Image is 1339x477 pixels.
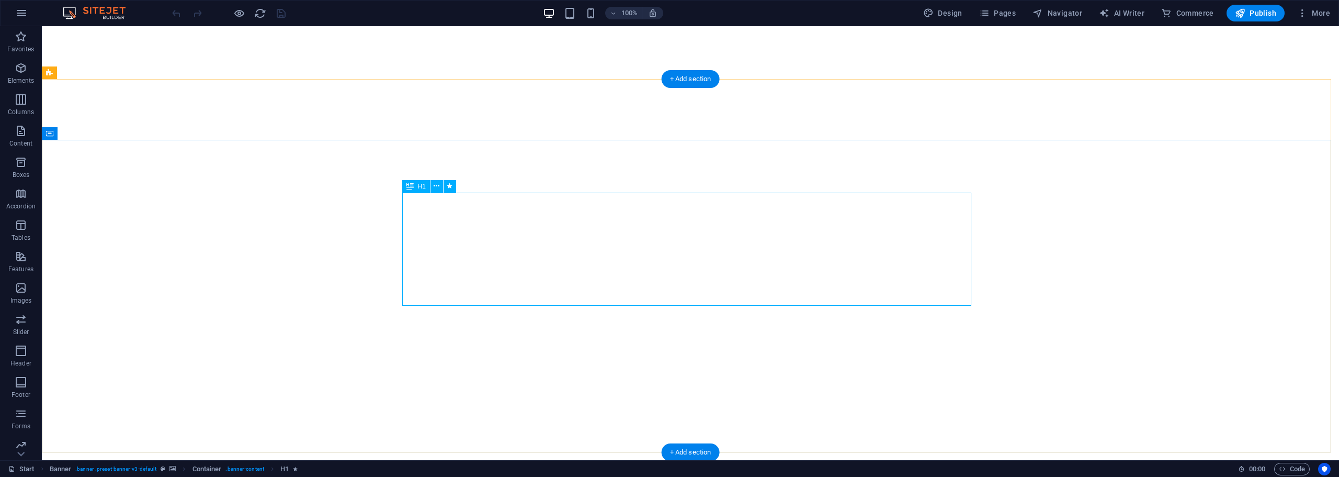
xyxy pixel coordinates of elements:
button: Design [919,5,967,21]
span: . banner-content [225,463,264,475]
p: Header [10,359,31,368]
span: H1 [418,183,426,190]
span: Click to select. Double-click to edit [280,463,289,475]
span: 00 00 [1249,463,1265,475]
span: . banner .preset-banner-v3-default [75,463,156,475]
p: Content [9,139,32,148]
span: Click to select. Double-click to edit [50,463,72,475]
p: Forms [12,422,30,430]
i: Reload page [254,7,266,19]
p: Columns [8,108,34,116]
button: Usercentrics [1318,463,1331,475]
button: Pages [975,5,1020,21]
span: Code [1279,463,1305,475]
button: 100% [605,7,642,19]
p: Accordion [6,202,36,210]
i: This element contains a background [169,466,176,472]
span: Publish [1235,8,1276,18]
a: Click to cancel selection. Double-click to open Pages [8,463,35,475]
button: Navigator [1028,5,1086,21]
span: Commerce [1161,8,1214,18]
span: Design [923,8,962,18]
i: This element is a customizable preset [161,466,165,472]
h6: 100% [621,7,638,19]
p: Tables [12,234,30,242]
i: On resize automatically adjust zoom level to fit chosen device. [648,8,657,18]
p: Features [8,265,33,273]
p: Images [10,296,32,305]
span: Pages [979,8,1016,18]
h6: Session time [1238,463,1266,475]
button: reload [254,7,266,19]
button: More [1293,5,1334,21]
i: Element contains an animation [293,466,298,472]
div: + Add section [662,443,720,461]
nav: breadcrumb [50,463,298,475]
button: Commerce [1157,5,1218,21]
p: Boxes [13,171,30,179]
span: More [1297,8,1330,18]
button: AI Writer [1095,5,1149,21]
button: Click here to leave preview mode and continue editing [233,7,245,19]
p: Slider [13,328,29,336]
button: Code [1274,463,1310,475]
img: Editor Logo [60,7,139,19]
p: Elements [8,76,35,85]
span: Click to select. Double-click to edit [192,463,222,475]
div: + Add section [662,70,720,88]
span: AI Writer [1099,8,1144,18]
p: Favorites [7,45,34,53]
span: Navigator [1032,8,1082,18]
button: Publish [1227,5,1285,21]
div: Design (Ctrl+Alt+Y) [919,5,967,21]
p: Footer [12,391,30,399]
span: : [1256,465,1258,473]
